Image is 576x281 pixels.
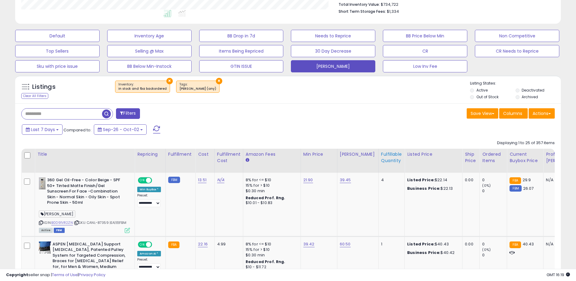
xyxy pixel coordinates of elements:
[151,242,161,247] span: OFF
[482,177,507,183] div: 0
[107,30,192,42] button: Inventory Age
[168,177,180,183] small: FBM
[246,241,296,247] div: 8% for <= $10
[381,241,400,247] div: 1
[475,30,559,42] button: Non Competitive
[522,88,544,93] label: Deactivated
[465,241,475,247] div: 0.00
[510,177,521,184] small: FBA
[168,241,179,248] small: FBA
[339,9,386,14] b: Short Term Storage Fees:
[383,30,467,42] button: BB Price Below Min
[475,45,559,57] button: CR Needs to Reprice
[465,151,477,164] div: Ship Price
[465,177,475,183] div: 0.00
[246,200,296,206] div: $10.01 - $10.83
[482,252,507,258] div: 0
[482,151,504,164] div: Ordered Items
[199,30,284,42] button: BB Drop in 7d
[179,82,216,91] span: Tags :
[482,188,507,194] div: 0
[198,241,208,247] a: 22.16
[510,185,521,192] small: FBM
[246,158,249,163] small: Amazon Fees.
[94,124,147,135] button: Sep-26 - Oct-02
[503,110,522,116] span: Columns
[407,241,458,247] div: $40.43
[523,241,534,247] span: 40.43
[246,151,298,158] div: Amazon Fees
[138,178,146,183] span: ON
[339,2,380,7] b: Total Inventory Value:
[482,241,507,247] div: 0
[198,177,206,183] a: 13.51
[510,151,541,164] div: Current Buybox Price
[291,60,375,72] button: [PERSON_NAME]
[15,30,100,42] button: Default
[217,151,240,164] div: Fulfillment Cost
[407,177,435,183] b: Listed Price:
[407,177,458,183] div: $22.14
[407,186,441,191] b: Business Price:
[166,78,173,84] button: ×
[199,45,284,57] button: Items Being Repriced
[6,272,28,278] strong: Copyright
[523,177,531,183] span: 29.9
[407,241,435,247] b: Listed Price:
[510,241,521,248] small: FBA
[137,187,161,192] div: Win BuyBox *
[467,108,498,119] button: Save View
[476,88,488,93] label: Active
[118,82,167,91] span: Inventory :
[482,183,491,188] small: (0%)
[137,193,161,207] div: Preset:
[137,151,163,158] div: Repricing
[15,60,100,72] button: Sku with price issue
[303,177,313,183] a: 21.90
[246,188,296,194] div: $0.30 min
[15,45,100,57] button: Top Sellers
[199,60,284,72] button: GTIN ISSUE
[291,45,375,57] button: 30 Day Decrease
[22,124,63,135] button: Last 7 Days
[216,78,222,84] button: ×
[179,87,216,91] div: [PERSON_NAME] (any)
[32,83,56,91] h5: Listings
[107,45,192,57] button: Selling @ Max
[107,60,192,72] button: BB Below Min-Instock
[407,151,460,158] div: Listed Price
[31,127,55,133] span: Last 7 Days
[39,228,53,233] span: All listings currently available for purchase on Amazon
[168,151,193,158] div: Fulfillment
[522,94,538,99] label: Archived
[51,220,73,225] a: B0D91VR2ZN
[118,87,167,91] div: in stock and fba backordered
[246,259,285,264] b: Reduced Prof. Rng.
[217,177,224,183] a: N/A
[39,210,75,217] span: [PERSON_NAME]
[37,151,132,158] div: Title
[407,186,458,191] div: $22.13
[407,250,441,255] b: Business Price:
[103,127,139,133] span: Sep-26 - Oct-02
[246,183,296,188] div: 15% for > $10
[497,140,555,146] div: Displaying 1 to 25 of 357 items
[53,241,126,277] b: ASPEN [MEDICAL_DATA] Support [MEDICAL_DATA], Patented Pulley System for Targeted Compression, Bra...
[39,177,46,189] img: 31OmZEj2QRL._SL40_.jpg
[529,108,555,119] button: Actions
[340,151,376,158] div: [PERSON_NAME]
[340,241,351,247] a: 60.50
[39,241,51,254] img: 51uv0CQ-OAL._SL40_.jpg
[198,151,212,158] div: Cost
[470,81,561,86] p: Listing States:
[499,108,528,119] button: Columns
[482,247,491,252] small: (0%)
[340,177,351,183] a: 39.45
[63,127,91,133] span: Compared to:
[6,272,105,278] div: seller snap | |
[383,45,467,57] button: CR
[246,177,296,183] div: 8% for <= $10
[303,151,335,158] div: Min Price
[54,228,65,233] span: FBM
[151,178,161,183] span: OFF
